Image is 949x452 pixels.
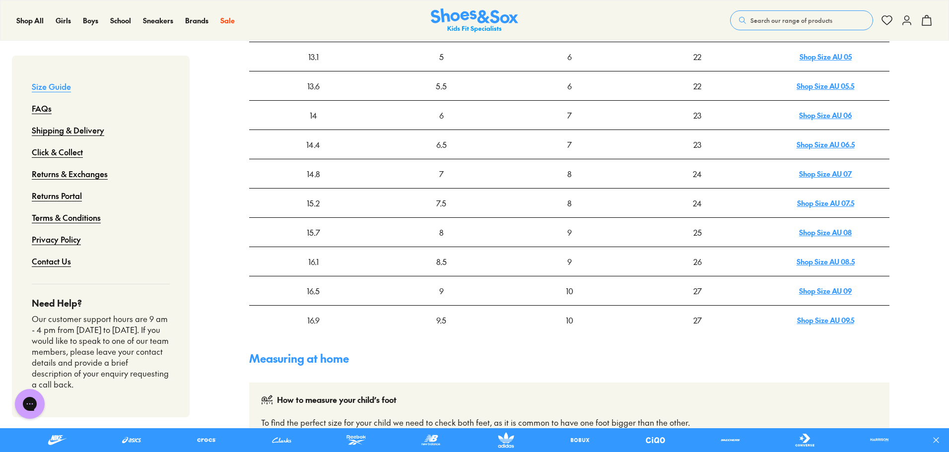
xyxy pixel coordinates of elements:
[799,227,852,237] a: Shop Size AU 08
[250,218,377,246] div: 15.7
[16,15,44,26] a: Shop All
[56,15,71,26] a: Girls
[750,16,832,25] span: Search our range of products
[378,306,505,334] div: 9.5
[634,72,761,100] div: 22
[797,139,855,149] a: Shop Size AU 06.5
[797,315,854,325] a: Shop Size AU 09.5
[378,130,505,158] div: 6.5
[32,185,82,206] a: Returns Portal
[506,72,633,100] div: 6
[220,15,235,26] a: Sale
[32,314,170,389] p: Our customer support hours are 9 am - 4 pm from [DATE] to [DATE]. If you would like to speak to o...
[250,306,377,334] div: 16.9
[506,306,633,334] div: 10
[250,160,377,188] div: 14.8
[10,386,50,422] iframe: Gorgias live chat messenger
[378,218,505,246] div: 8
[506,189,633,217] div: 8
[378,160,505,188] div: 7
[506,277,633,305] div: 10
[185,15,208,25] span: Brands
[32,296,170,310] h4: Need Help?
[799,169,852,179] a: Shop Size AU 07
[378,101,505,129] div: 6
[250,248,377,275] div: 16.1
[32,97,52,119] a: FAQs
[797,198,854,208] a: Shop Size AU 07.5
[378,277,505,305] div: 9
[800,52,852,62] a: Shop Size AU 05
[634,189,761,217] div: 24
[250,189,377,217] div: 15.2
[250,101,377,129] div: 14
[250,277,377,305] div: 16.5
[32,119,104,141] a: Shipping & Delivery
[431,8,518,33] a: Shoes & Sox
[797,257,855,266] a: Shop Size AU 08.5
[506,248,633,275] div: 9
[506,160,633,188] div: 8
[220,15,235,25] span: Sale
[634,43,761,70] div: 22
[799,110,852,120] a: Shop Size AU 06
[634,130,761,158] div: 23
[634,277,761,305] div: 27
[143,15,173,26] a: Sneakers
[83,15,98,26] a: Boys
[32,163,108,185] a: Returns & Exchanges
[110,15,131,26] a: School
[32,228,81,250] a: Privacy Policy
[277,394,397,406] div: How to measure your child’s foot
[378,189,505,217] div: 7.5
[378,248,505,275] div: 8.5
[250,130,377,158] div: 14.4
[185,15,208,26] a: Brands
[250,72,377,100] div: 13.6
[378,72,505,100] div: 5.5
[634,218,761,246] div: 25
[56,15,71,25] span: Girls
[506,218,633,246] div: 9
[797,81,854,91] a: Shop Size AU 05.5
[506,130,633,158] div: 7
[730,10,873,30] button: Search our range of products
[634,160,761,188] div: 24
[506,101,633,129] div: 7
[799,286,852,296] a: Shop Size AU 09
[32,206,101,228] a: Terms & Conditions
[378,43,505,70] div: 5
[32,250,71,272] a: Contact Us
[249,350,889,367] h4: Measuring at home
[634,101,761,129] div: 23
[32,141,83,163] a: Click & Collect
[634,248,761,275] div: 26
[250,43,377,70] div: 13.1
[16,15,44,25] span: Shop All
[83,15,98,25] span: Boys
[32,75,71,97] a: Size Guide
[634,306,761,334] div: 27
[110,15,131,25] span: School
[506,43,633,70] div: 6
[261,414,878,430] p: To find the perfect size for your child we need to check both feet, as it is common to have one f...
[431,8,518,33] img: SNS_Logo_Responsive.svg
[143,15,173,25] span: Sneakers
